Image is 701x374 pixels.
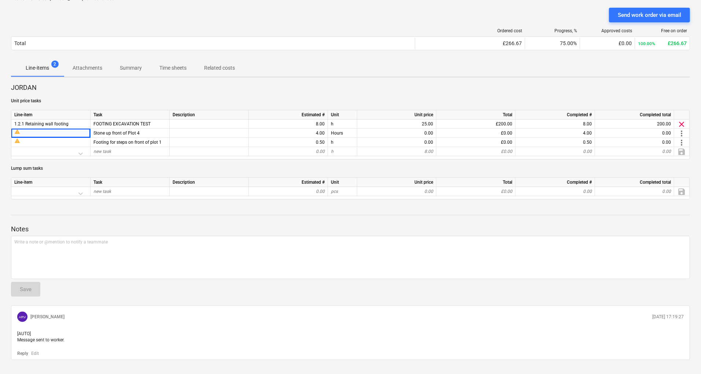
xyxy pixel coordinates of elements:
[638,41,655,46] small: 100.00%
[436,187,516,196] div: £0.00
[436,120,516,129] div: £200.00
[360,147,433,156] div: 8.00
[11,165,690,172] p: Lump sum tasks
[331,140,333,145] span: Footing for steps on front of plot 1
[519,129,592,138] div: 4.00
[519,138,592,147] div: 0.50
[609,8,690,22] button: Send work order via email
[17,312,27,322] div: ABDUL RAFEEQUE VADAKKANGARA
[204,64,235,72] p: Related costs
[519,187,592,196] div: 0.00
[516,178,595,187] div: Completed #
[360,120,433,129] div: 25.00
[598,147,671,156] div: 0.00
[14,129,87,135] div: Worker has added this task and it is not yet tied to a budget line item
[357,178,436,187] div: Unit price
[418,28,522,33] div: Ordered cost
[357,110,436,120] div: Unit price
[598,120,671,129] div: 200.00
[418,40,522,46] div: £266.67
[252,147,325,156] div: 0.00
[17,331,64,342] span: [AUTO] Message sent to worker.
[11,178,91,187] div: Line-item
[583,28,632,33] div: Approved costs
[436,147,516,156] div: £0.00
[519,120,592,129] div: 8.00
[170,178,249,187] div: Description
[17,351,28,357] button: Reply
[436,110,516,120] div: Total
[93,140,162,145] span: Footing for steps on front of plot 1
[11,98,690,104] p: Unit price tasks
[360,138,433,147] div: 0.00
[664,339,701,374] iframe: Chat Widget
[595,178,674,187] div: Completed total
[120,64,142,72] p: Summary
[11,83,690,92] p: JORDAN
[73,64,102,72] p: Attachments
[14,138,20,144] span: warning
[618,10,681,20] div: Send work order via email
[93,131,140,136] span: Stone up front of Plot 4
[677,120,686,129] span: Delete task
[11,225,690,234] p: Notes
[14,121,69,126] span: 1.2.1 Retaining wall footing
[249,178,328,187] div: Estimated #
[26,64,49,72] p: Line-items
[331,131,343,136] span: Stone up front of Plot 4
[677,129,686,138] span: more_vert
[436,178,516,187] div: Total
[91,110,170,120] div: Task
[677,138,686,147] span: more_vert
[91,178,170,187] div: Task
[598,138,671,147] div: 0.00
[516,110,595,120] div: Completed #
[249,110,328,120] div: Estimated #
[598,129,671,138] div: 0.00
[331,121,333,126] span: FOOTING EXCAVATION TEST
[360,129,433,138] div: 0.00
[31,351,39,357] button: Edit
[252,129,325,138] div: 4.00
[328,110,357,120] div: Unit
[93,189,111,194] span: new task
[331,149,333,154] span: h
[328,178,357,187] div: Unit
[14,40,26,46] div: Total
[19,315,26,319] span: ARV
[252,120,325,129] div: 8.00
[595,110,674,120] div: Completed total
[170,110,249,120] div: Description
[598,187,671,196] div: 0.00
[252,187,325,196] div: 0.00
[519,147,592,156] div: 0.00
[159,64,187,72] p: Time sheets
[528,28,577,33] div: Progress, %
[51,60,59,68] span: 2
[11,110,91,120] div: Line-item
[30,314,64,320] p: [PERSON_NAME]
[14,129,20,135] span: warning
[360,187,433,196] div: 0.00
[93,149,111,154] span: new task
[331,189,338,194] span: pcs
[638,40,687,46] div: £266.67
[638,28,687,33] div: Free on order
[252,138,325,147] div: 0.50
[14,138,87,144] div: Worker has added this task and it is not yet tied to a budget line item
[560,40,577,46] span: 75.00%
[436,138,516,147] div: £0.00
[583,40,632,46] div: £0.00
[93,121,151,126] span: FOOTING EXCAVATION TEST
[652,314,684,320] p: [DATE] 17:19:27
[436,129,516,138] div: £0.00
